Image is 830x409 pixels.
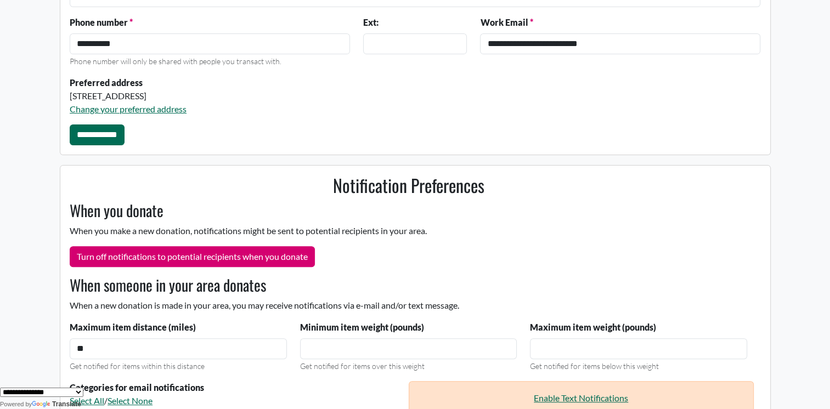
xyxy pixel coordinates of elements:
button: Turn off notifications to potential recipients when you donate [70,246,315,267]
a: Translate [32,400,81,408]
p: When you make a new donation, notifications might be sent to potential recipients in your area. [63,224,754,237]
strong: Categories for email notifications [70,382,204,393]
p: When a new donation is made in your area, you may receive notifications via e-mail and/or text me... [63,299,754,312]
strong: Preferred address [70,77,143,88]
div: [STREET_ADDRESS] [70,89,467,103]
label: Maximum item weight (pounds) [530,321,656,334]
label: Work Email [480,16,533,29]
label: Maximum item distance (miles) [70,321,196,334]
small: Phone number will only be shared with people you transact with. [70,56,281,66]
label: Ext: [363,16,379,29]
label: Minimum item weight (pounds) [300,321,424,334]
small: Get notified for items below this weight [530,361,659,371]
small: Get notified for items within this distance [70,361,205,371]
h2: Notification Preferences [63,175,754,196]
h3: When you donate [63,201,754,220]
a: Change your preferred address [70,104,187,114]
h3: When someone in your area donates [63,276,754,294]
img: Google Translate [32,401,52,408]
label: Phone number [70,16,133,29]
small: Get notified for items over this weight [300,361,425,371]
